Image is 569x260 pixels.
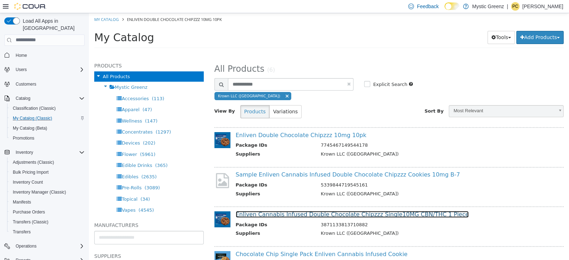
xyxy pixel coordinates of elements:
[10,114,55,123] a: My Catalog (Classic)
[26,71,59,77] span: Mystic Greenz
[67,116,82,121] span: (1297)
[33,83,60,88] span: Accessories
[33,172,53,177] span: Pre-Rolls
[7,167,87,177] button: Bulk Pricing Import
[178,54,186,60] small: (6)
[7,113,87,123] button: My Catalog (Classic)
[445,2,459,10] input: Dark Mode
[54,94,63,99] span: (47)
[10,198,85,206] span: Manifests
[13,65,30,74] button: Users
[7,157,87,167] button: Adjustments (Classic)
[10,104,85,113] span: Classification (Classic)
[10,208,85,216] span: Purchase Orders
[13,135,34,141] span: Promotions
[38,4,133,9] span: Enliven Double Chocolate Chipzzz 10mg 10pk
[10,104,59,113] a: Classification (Classic)
[10,188,85,196] span: Inventory Manager (Classic)
[507,2,508,11] p: |
[33,105,53,110] span: Wellness
[417,3,438,10] span: Feedback
[16,243,37,249] span: Operations
[14,3,46,10] img: Cova
[16,96,30,101] span: Catalog
[7,133,87,143] button: Promotions
[10,114,85,123] span: My Catalog (Classic)
[180,92,213,105] button: Variations
[227,129,466,137] td: 7745467149544178
[13,199,31,205] span: Manifests
[126,238,142,254] img: 150
[10,168,52,177] a: Bulk Pricing Import
[13,80,85,88] span: Customers
[13,105,56,111] span: Classification (Classic)
[1,241,87,251] button: Operations
[10,124,85,132] span: My Catalog (Beta)
[13,115,52,121] span: My Catalog (Classic)
[5,239,115,247] h5: Suppliers
[427,18,475,31] button: Add Products
[13,242,85,250] span: Operations
[511,2,520,11] div: Phillip Coleman
[13,51,85,60] span: Home
[512,2,519,11] span: PC
[10,158,85,167] span: Adjustments (Classic)
[1,147,87,157] button: Inventory
[13,65,85,74] span: Users
[10,188,69,196] a: Inventory Manager (Classic)
[5,18,65,31] span: My Catalog
[10,134,85,142] span: Promotions
[147,208,227,217] th: Package IDs
[33,127,51,132] span: Devices
[66,150,79,155] span: (365)
[126,51,176,61] span: All Products
[33,116,64,121] span: Concentrates
[33,194,47,200] span: Vapes
[7,103,87,113] button: Classification (Classic)
[7,207,87,217] button: Purchase Orders
[10,198,34,206] a: Manifests
[7,187,87,197] button: Inventory Manager (Classic)
[147,177,227,186] th: Suppliers
[472,2,504,11] p: Mystic Greenz
[13,125,47,131] span: My Catalog (Beta)
[13,51,30,60] a: Home
[399,18,426,31] button: Tools
[147,168,227,177] th: Package IDs
[522,2,563,11] p: [PERSON_NAME]
[7,227,87,237] button: Transfers
[126,159,142,176] img: missing-image.png
[20,17,85,32] span: Load All Apps in [GEOGRAPHIC_DATA]
[7,217,87,227] button: Transfers (Classic)
[13,80,39,88] a: Customers
[13,169,49,175] span: Bulk Pricing Import
[126,119,142,135] img: 150
[13,209,45,215] span: Purchase Orders
[13,219,48,225] span: Transfers (Classic)
[147,217,227,226] th: Suppliers
[13,189,66,195] span: Inventory Manager (Classic)
[147,238,319,244] a: Chocolate Chip Single Pack Enliven Cannabis Infused Cookie
[282,68,318,75] label: Explicit Search
[50,194,65,200] span: (4545)
[7,197,87,207] button: Manifests
[10,228,85,236] span: Transfers
[227,177,466,186] td: Krown LLC ([GEOGRAPHIC_DATA])
[129,81,191,85] span: Krown LLC ([GEOGRAPHIC_DATA])
[33,139,48,144] span: Flower
[227,208,466,217] td: 3871133813710882
[227,137,466,146] td: Krown LLC ([GEOGRAPHIC_DATA])
[16,150,33,155] span: Inventory
[13,94,85,103] span: Catalog
[33,161,49,166] span: Edibles
[147,137,227,146] th: Suppliers
[7,177,87,187] button: Inventory Count
[51,139,67,144] span: (5961)
[10,178,46,186] a: Inventory Count
[10,218,85,226] span: Transfers (Classic)
[13,148,36,157] button: Inventory
[55,172,71,177] span: (3089)
[147,129,227,137] th: Package IDs
[336,95,355,101] span: Sort By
